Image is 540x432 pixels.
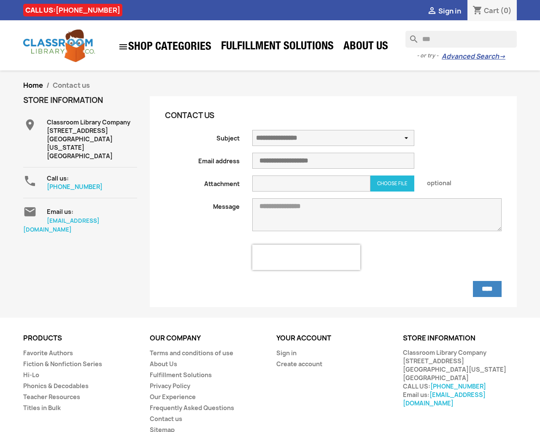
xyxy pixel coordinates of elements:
a: SHOP CATEGORIES [114,38,216,56]
a: Contact us [150,415,182,423]
a: Home [23,81,43,90]
label: Subject [159,130,246,143]
a: Privacy Policy [150,382,190,390]
span: Choose file [377,181,408,186]
i:  [118,42,128,52]
a: About Us [150,360,177,368]
p: Our company [150,335,264,342]
div: CALL US: [23,4,122,16]
span: optional [421,175,508,187]
img: Classroom Library Company [23,30,95,62]
input: Search [405,31,517,48]
i:  [427,6,437,16]
a: Fiction & Nonfiction Series [23,360,102,368]
a: Titles in Bulk [23,404,61,412]
a: [PHONE_NUMBER] [56,5,120,15]
i:  [23,174,37,188]
div: Email us: [47,205,137,216]
span: → [499,52,505,61]
i: shopping_cart [472,6,483,16]
h3: Contact us [165,111,414,120]
label: Email address [159,153,246,165]
div: Classroom Library Company [STREET_ADDRESS] [GEOGRAPHIC_DATA][US_STATE] [GEOGRAPHIC_DATA] CALL US:... [403,348,517,408]
a: Our Experience [150,393,196,401]
span: (0) [500,6,512,15]
a: [EMAIL_ADDRESS][DOMAIN_NAME] [23,217,100,233]
i:  [23,205,37,219]
span: Cart [484,6,499,15]
a: Frequently Asked Questions [150,404,234,412]
a: Fulfillment Solutions [217,39,338,56]
i:  [23,118,37,132]
a: Sign in [276,349,297,357]
a: Fulfillment Solutions [150,371,212,379]
a: Terms and conditions of use [150,349,233,357]
a: About Us [339,39,392,56]
span: Sign in [438,6,461,16]
a: Phonics & Decodables [23,382,89,390]
label: Attachment [159,175,246,188]
span: Contact us [53,81,90,90]
p: Products [23,335,137,342]
a: Teacher Resources [23,393,80,401]
a: [EMAIL_ADDRESS][DOMAIN_NAME] [403,391,486,407]
label: Message [159,198,246,211]
span: - or try - [417,51,442,60]
h4: Store information [23,96,137,105]
div: Classroom Library Company [STREET_ADDRESS] [GEOGRAPHIC_DATA][US_STATE] [GEOGRAPHIC_DATA] [47,118,137,160]
a: [PHONE_NUMBER] [430,382,486,390]
a: [PHONE_NUMBER] [47,183,103,191]
a: Advanced Search→ [442,52,505,61]
p: Store information [403,335,517,342]
i: search [405,31,416,41]
a:  Sign in [427,6,461,16]
a: Favorite Authors [23,349,73,357]
div: Call us: [47,174,137,191]
iframe: reCAPTCHA [252,245,360,270]
a: Your account [276,333,331,343]
a: Hi-Lo [23,371,39,379]
a: Create account [276,360,322,368]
